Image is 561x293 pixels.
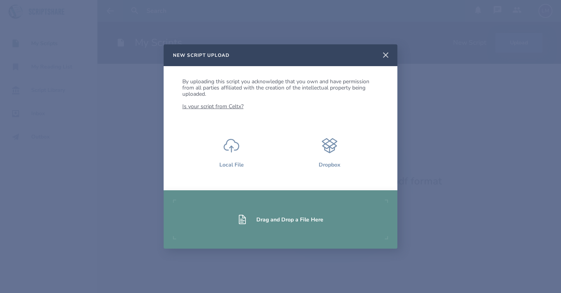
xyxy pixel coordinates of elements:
a: Is your script from Celtx? [182,103,243,110]
button: Local File [182,128,280,178]
h2: New Script Upload [173,52,229,58]
div: Drag and Drop a File Here [256,216,323,223]
p: By uploading this script you acknowledge that you own and have permission from all parties affili... [182,79,379,110]
button: Dropbox [280,128,379,178]
div: Dropbox [280,161,379,168]
div: Local File [182,161,280,168]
